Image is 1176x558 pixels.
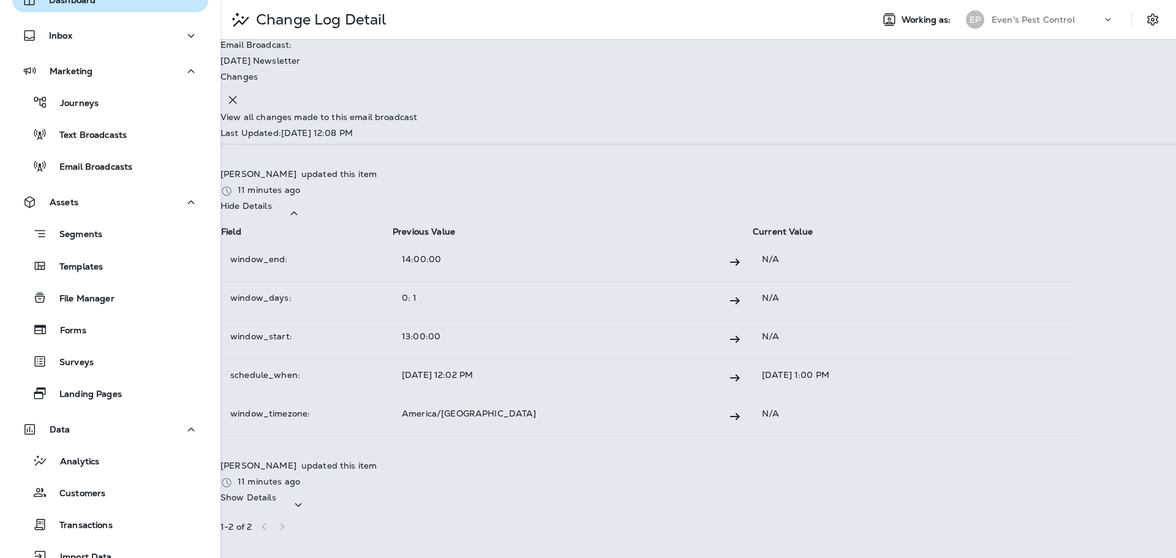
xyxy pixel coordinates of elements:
p: window_timezone : [230,407,382,420]
p: 0: 1 [402,292,708,304]
p: 14:00:00 [402,253,708,265]
p: N/A [762,292,1068,304]
button: Segments [12,221,208,247]
p: America/[GEOGRAPHIC_DATA] [402,407,708,420]
p: Inbox [49,31,72,40]
p: N/A [762,253,1068,265]
p: N/A [762,407,1068,420]
button: Analytics [12,448,208,473]
button: Journeys [12,89,208,115]
button: Templates [12,253,208,279]
p: Forms [48,325,86,337]
p: [PERSON_NAME] [221,169,296,179]
button: Transactions [12,511,208,537]
p: Last Updated: [DATE] 12:08 PM [221,128,1176,138]
p: updated this item [301,461,377,470]
div: EP [966,10,984,29]
p: Change Log Detail [251,10,386,29]
p: Show Details [221,492,276,502]
p: Surveys [47,357,94,369]
button: Surveys [12,349,208,374]
p: [PERSON_NAME] [221,461,296,470]
p: 11 minutes ago [238,185,300,195]
p: View all changes made to this email broadcast [221,112,1176,122]
p: window_end : [230,253,382,265]
span: Working as: [902,15,954,25]
p: N/A [762,330,1068,342]
p: Even's Pest Control [992,15,1075,25]
p: schedule_when : [230,369,382,381]
p: window_start : [230,330,382,342]
p: Text Broadcasts [47,130,127,141]
p: [DATE] 12:02 PM [402,369,708,381]
p: 11 minutes ago [238,477,300,486]
button: Email Broadcasts [12,153,208,179]
button: Forms [12,317,208,342]
div: Oct 6, 2025 11:57 AM [238,185,300,201]
p: Field [221,227,391,236]
p: Analytics [48,456,99,468]
p: Email Broadcasts [47,162,132,173]
p: Changes [221,72,1176,81]
button: Data [12,417,208,442]
p: File Manager [47,293,115,305]
p: Marketing [50,66,92,76]
p: Assets [50,197,78,207]
p: Landing Pages [47,389,122,401]
p: Hide Details [221,201,272,211]
p: Data [50,424,70,434]
p: Journeys [48,98,99,110]
p: updated this item [301,169,377,179]
div: Oct 6, 2025 11:57 AM [238,477,300,492]
button: Inbox [12,23,208,48]
p: Previous Value [393,227,717,236]
p: [DATE] Newsletter [221,56,1176,66]
button: Text Broadcasts [12,121,208,147]
div: 1 - 2 of 2 [221,522,252,532]
p: [DATE] 1:00 PM [762,369,1068,381]
button: File Manager [12,285,208,311]
button: Customers [12,480,208,505]
button: Assets [12,190,208,214]
button: Settings [1142,9,1164,31]
p: Email Broadcast: [221,40,1176,50]
p: 13:00:00 [402,330,708,342]
p: Templates [47,262,103,273]
p: Segments [47,229,102,241]
button: Landing Pages [12,380,208,406]
button: Marketing [12,59,208,83]
p: Transactions [47,520,113,532]
p: Customers [47,488,105,500]
p: window_days : [230,292,382,304]
p: Current Value [753,227,1077,236]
